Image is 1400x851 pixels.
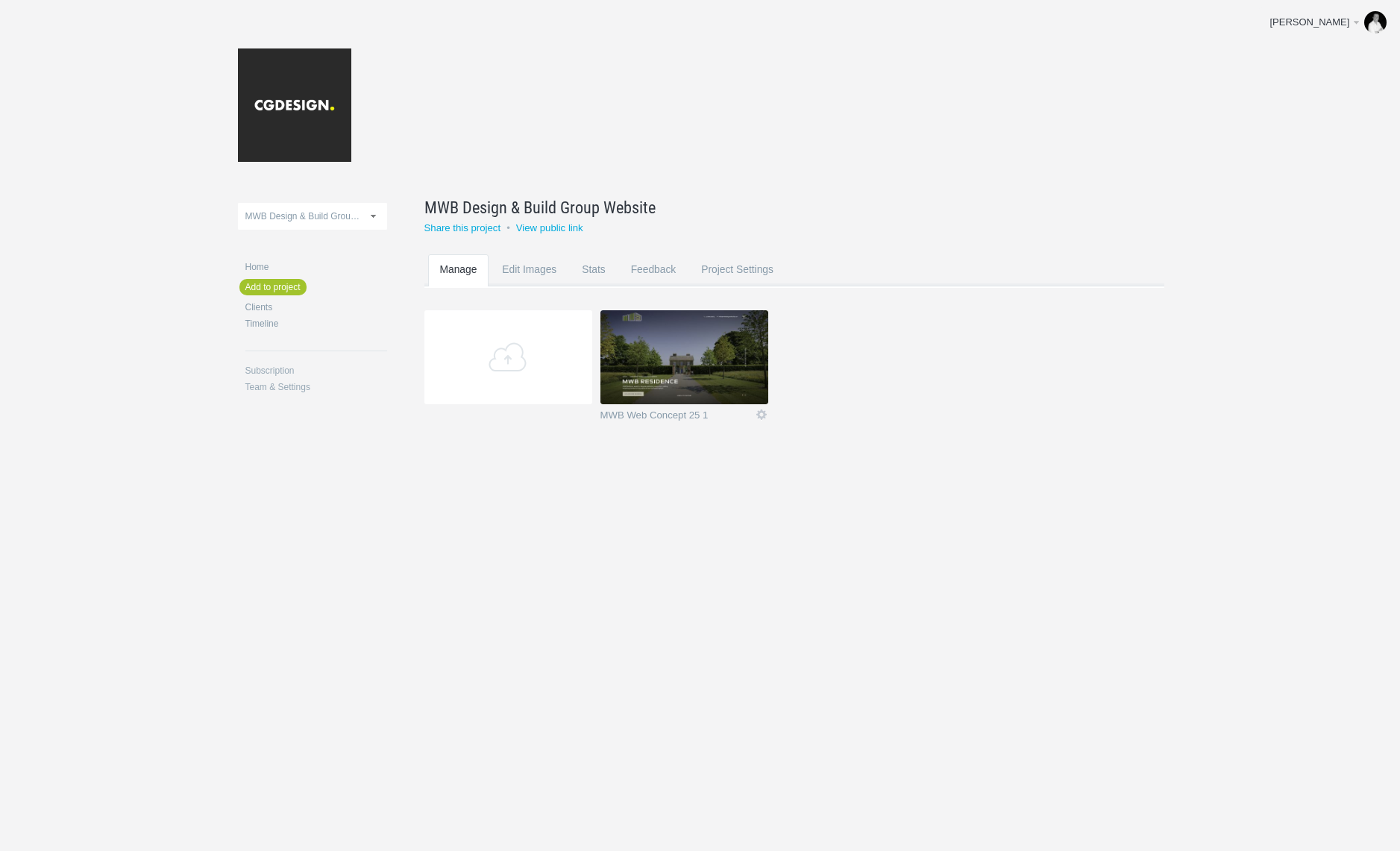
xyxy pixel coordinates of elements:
a: Team & Settings [245,383,387,392]
a: Manage [428,254,489,313]
img: b266d24ef14a10db8de91460bb94a5c0 [1364,11,1387,34]
span: MWB Design & Build Group Website [245,211,391,222]
a: Project Settings [689,254,785,313]
small: • [506,222,510,233]
a: MWB Web Concept 25 1 [600,410,755,425]
a: Home [245,263,387,271]
a: Clients [245,303,387,312]
img: cgdesign-logo_20181107023645.jpg [238,48,351,162]
a: Add to project [239,279,307,295]
a: Share this project [424,222,501,233]
a: View public link [516,222,583,233]
a: Timeline [245,319,387,328]
a: Add [424,310,592,404]
a: Feedback [619,254,688,313]
div: [PERSON_NAME] [1269,15,1351,30]
a: Edit Images [490,254,568,313]
a: MWB Design & Build Group Website [424,195,1127,219]
a: Icon [755,408,768,421]
a: [PERSON_NAME] [1258,7,1393,37]
span: MWB Design & Build Group Website [424,195,656,219]
img: cgdesign_2fug3j_thumb.jpg [600,310,768,404]
a: Subscription [245,366,387,375]
a: Stats [570,254,617,313]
